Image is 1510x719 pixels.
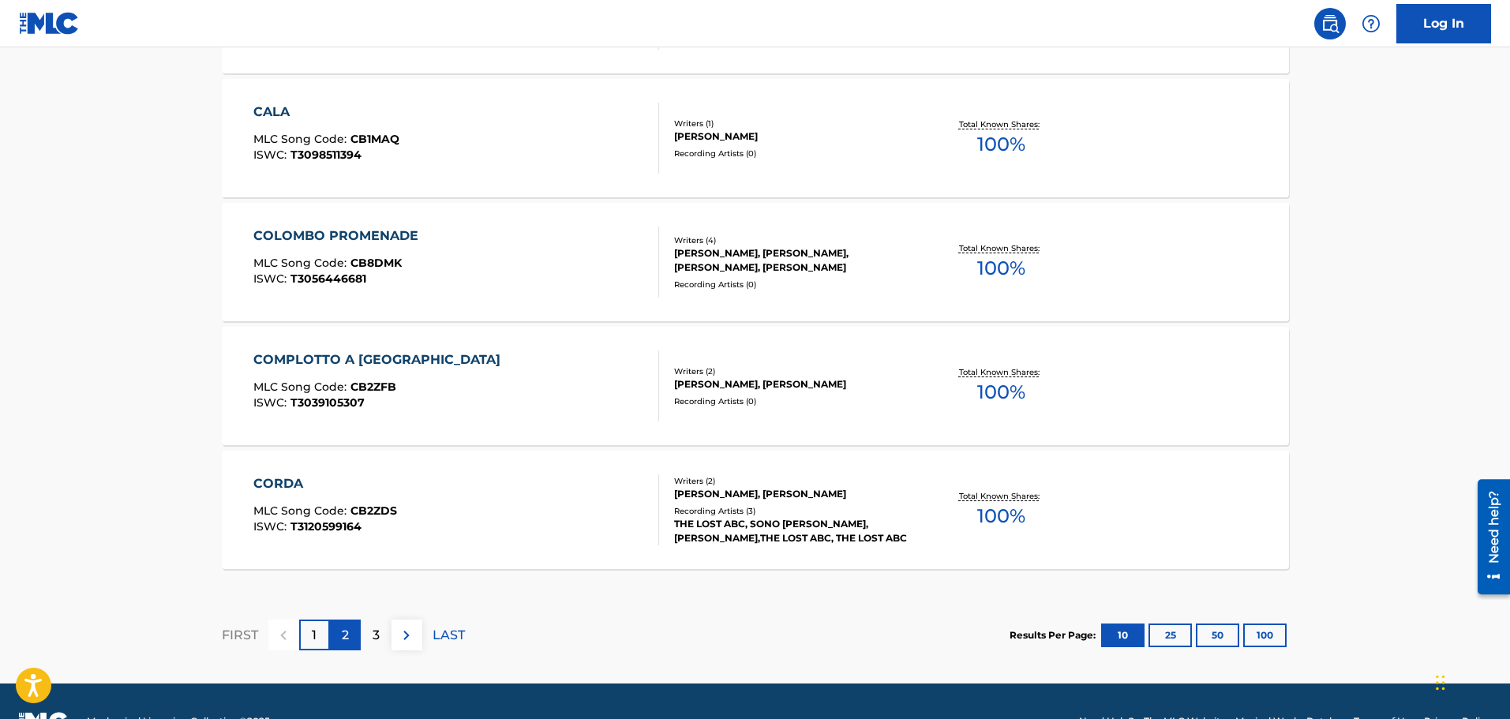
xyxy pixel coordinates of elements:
[253,227,426,245] div: COLOMBO PROMENADE
[674,148,912,159] div: Recording Artists ( 0 )
[1321,14,1340,33] img: search
[1314,8,1346,39] a: Public Search
[373,626,380,645] p: 3
[977,378,1025,406] span: 100 %
[253,519,290,534] span: ISWC :
[253,474,397,493] div: CORDA
[674,475,912,487] div: Writers ( 2 )
[253,504,350,518] span: MLC Song Code :
[1466,473,1510,600] iframe: Resource Center
[977,254,1025,283] span: 100 %
[222,79,1289,197] a: CALAMLC Song Code:CB1MAQISWC:T3098511394Writers (1)[PERSON_NAME]Recording Artists (0)Total Known ...
[290,148,362,162] span: T3098511394
[1362,14,1381,33] img: help
[222,327,1289,445] a: COMPLOTTO A [GEOGRAPHIC_DATA]MLC Song Code:CB2ZFBISWC:T3039105307Writers (2)[PERSON_NAME], [PERSO...
[290,395,365,410] span: T3039105307
[959,118,1044,130] p: Total Known Shares:
[222,203,1289,321] a: COLOMBO PROMENADEMLC Song Code:CB8DMKISWC:T3056446681Writers (4)[PERSON_NAME], [PERSON_NAME], [PE...
[674,487,912,501] div: [PERSON_NAME], [PERSON_NAME]
[674,505,912,517] div: Recording Artists ( 3 )
[674,395,912,407] div: Recording Artists ( 0 )
[397,626,416,645] img: right
[674,234,912,246] div: Writers ( 4 )
[222,626,258,645] p: FIRST
[253,256,350,270] span: MLC Song Code :
[253,395,290,410] span: ISWC :
[342,626,349,645] p: 2
[312,626,317,645] p: 1
[1196,624,1239,647] button: 50
[959,490,1044,502] p: Total Known Shares:
[253,148,290,162] span: ISWC :
[1101,624,1145,647] button: 10
[1010,628,1100,642] p: Results Per Page:
[1436,659,1445,706] div: Drag
[977,502,1025,530] span: 100 %
[19,12,80,35] img: MLC Logo
[290,271,366,286] span: T3056446681
[350,132,399,146] span: CB1MAQ
[674,279,912,290] div: Recording Artists ( 0 )
[959,242,1044,254] p: Total Known Shares:
[1431,643,1510,719] iframe: Chat Widget
[1396,4,1491,43] a: Log In
[433,626,465,645] p: LAST
[977,130,1025,159] span: 100 %
[959,366,1044,378] p: Total Known Shares:
[350,380,396,394] span: CB2ZFB
[253,132,350,146] span: MLC Song Code :
[674,118,912,129] div: Writers ( 1 )
[674,365,912,377] div: Writers ( 2 )
[1355,8,1387,39] div: Help
[674,517,912,545] div: THE LOST ABC, SONO [PERSON_NAME],[PERSON_NAME],THE LOST ABC, THE LOST ABC
[253,103,399,122] div: CALA
[253,380,350,394] span: MLC Song Code :
[290,519,362,534] span: T3120599164
[253,350,508,369] div: COMPLOTTO A [GEOGRAPHIC_DATA]
[350,504,397,518] span: CB2ZDS
[253,271,290,286] span: ISWC :
[1148,624,1192,647] button: 25
[1243,624,1287,647] button: 100
[674,129,912,144] div: [PERSON_NAME]
[674,377,912,391] div: [PERSON_NAME], [PERSON_NAME]
[222,451,1289,569] a: CORDAMLC Song Code:CB2ZDSISWC:T3120599164Writers (2)[PERSON_NAME], [PERSON_NAME]Recording Artists...
[674,246,912,275] div: [PERSON_NAME], [PERSON_NAME], [PERSON_NAME], [PERSON_NAME]
[350,256,402,270] span: CB8DMK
